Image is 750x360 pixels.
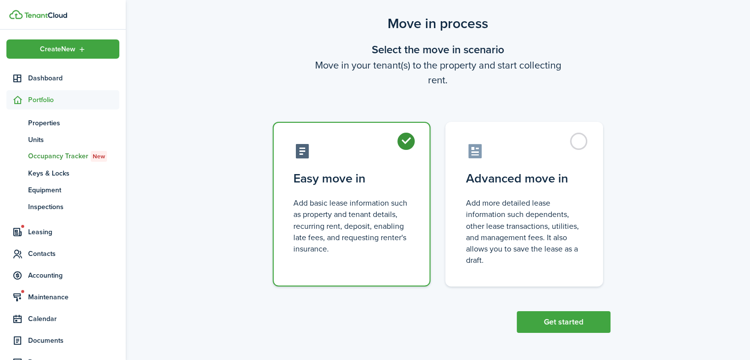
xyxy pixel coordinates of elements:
button: Get started [517,311,610,333]
span: New [93,152,105,161]
span: Maintenance [28,292,119,302]
a: Occupancy TrackerNew [6,148,119,165]
control-radio-card-description: Add basic lease information such as property and tenant details, recurring rent, deposit, enablin... [293,197,410,254]
img: TenantCloud [24,12,67,18]
a: Inspections [6,198,119,215]
span: Contacts [28,249,119,259]
scenario-title: Move in process [265,13,610,34]
span: Occupancy Tracker [28,151,119,162]
a: Equipment [6,181,119,198]
img: TenantCloud [9,10,23,19]
button: Open menu [6,39,119,59]
span: Units [28,135,119,145]
a: Units [6,131,119,148]
a: Keys & Locks [6,165,119,181]
span: Create New [40,46,75,53]
span: Equipment [28,185,119,195]
span: Portfolio [28,95,119,105]
span: Leasing [28,227,119,237]
span: Dashboard [28,73,119,83]
a: Properties [6,114,119,131]
span: Keys & Locks [28,168,119,179]
control-radio-card-description: Add more detailed lease information such dependents, other lease transactions, utilities, and man... [466,197,582,266]
control-radio-card-title: Advanced move in [466,170,582,187]
wizard-step-header-title: Select the move in scenario [265,41,610,58]
span: Documents [28,335,119,346]
span: Accounting [28,270,119,281]
a: Dashboard [6,69,119,88]
span: Properties [28,118,119,128]
wizard-step-header-description: Move in your tenant(s) to the property and start collecting rent. [265,58,610,87]
control-radio-card-title: Easy move in [293,170,410,187]
span: Inspections [28,202,119,212]
span: Calendar [28,314,119,324]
